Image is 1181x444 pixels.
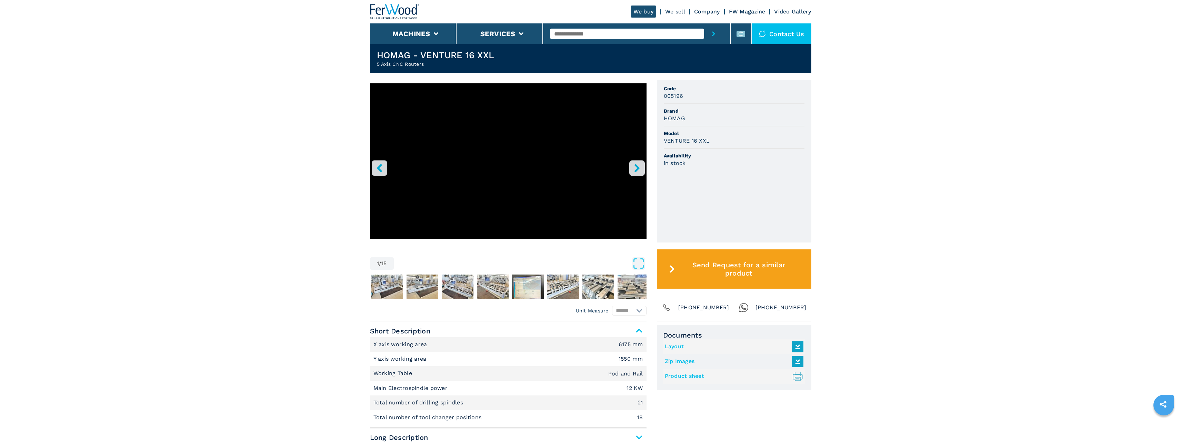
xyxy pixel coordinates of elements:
button: Go to Slide 4 [440,273,475,301]
button: Machines [392,30,430,38]
a: Zip Images [665,356,800,367]
p: Total number of drilling spindles [373,399,465,406]
span: Brand [664,107,804,114]
span: Short Description [370,325,647,337]
a: Video Gallery [774,8,811,15]
img: 0c95e9e92f109369efde3be7bd954686 [371,275,403,299]
p: Y axis working area [373,355,428,363]
span: 15 [381,261,387,266]
span: [PHONE_NUMBER] [678,303,729,312]
button: Go to Slide 6 [511,273,545,301]
span: Code [664,85,804,92]
a: Layout [665,341,800,352]
a: We buy [631,6,657,18]
a: We sell [665,8,685,15]
span: Availability [664,152,804,159]
em: Pod and Rail [608,371,643,376]
p: Total number of tool changer positions [373,414,483,421]
span: Model [664,130,804,137]
div: Contact us [752,23,811,44]
button: Send Request for a similar product [657,249,811,289]
img: 7e3096a6335cce83ccad02cf15564ad1 [547,275,579,299]
span: / [379,261,381,266]
p: Main Electrospindle power [373,384,450,392]
em: 18 [637,415,643,420]
img: 475e78364f9769076bfdd3411ab6c4cc [512,275,544,299]
img: 8abced2b0119a38827138ae18ba526aa [582,275,614,299]
span: Long Description [370,431,647,444]
button: Go to Slide 7 [546,273,580,301]
h2: 5 Axis CNC Routers [377,61,494,68]
img: 0942b97353fd05fcd87655c9f251c7b4 [477,275,509,299]
img: 44f6713ed349432fd6d3454e753653d1 [407,275,438,299]
a: Company [694,8,720,15]
a: Product sheet [665,371,800,382]
a: sharethis [1154,396,1172,413]
img: Ferwood [370,4,420,19]
div: Go to Slide 1 [370,83,647,250]
h3: in stock [664,159,686,167]
h1: HOMAG - VENTURE 16 XXL [377,50,494,61]
em: 1550 mm [619,356,643,362]
img: cb9eddab89938543d49625cc3bb78780 [442,275,473,299]
button: submit-button [704,23,723,44]
h3: 005196 [664,92,683,100]
button: left-button [372,160,387,176]
span: [PHONE_NUMBER] [755,303,807,312]
h3: VENTURE 16 XXL [664,137,710,145]
button: Go to Slide 3 [405,273,440,301]
p: Working Table [373,370,414,377]
nav: Thumbnail Navigation [370,273,647,301]
button: Services [480,30,516,38]
button: Go to Slide 9 [616,273,651,301]
button: Go to Slide 8 [581,273,615,301]
a: FW Magazine [729,8,765,15]
span: Send Request for a similar product [678,261,800,277]
iframe: HOMAG VENTURE 16 XXL_005196.mp4 [370,83,647,239]
div: Short Description [370,337,647,425]
iframe: Chat [1152,413,1176,439]
em: 12 KW [627,385,643,391]
button: right-button [629,160,645,176]
button: Go to Slide 2 [370,273,404,301]
span: Documents [663,331,805,339]
em: 6175 mm [619,342,643,347]
img: Contact us [759,30,766,37]
em: 21 [638,400,643,405]
em: Unit Measure [576,307,609,314]
img: Whatsapp [739,303,749,312]
span: 1 [377,261,379,266]
img: Phone [662,303,671,312]
button: Open Fullscreen [396,257,645,270]
button: Go to Slide 5 [476,273,510,301]
h3: HOMAG [664,114,685,122]
img: b55ddbd0a55c2a93002c4aa2d8a8345a [618,275,649,299]
p: X axis working area [373,341,429,348]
